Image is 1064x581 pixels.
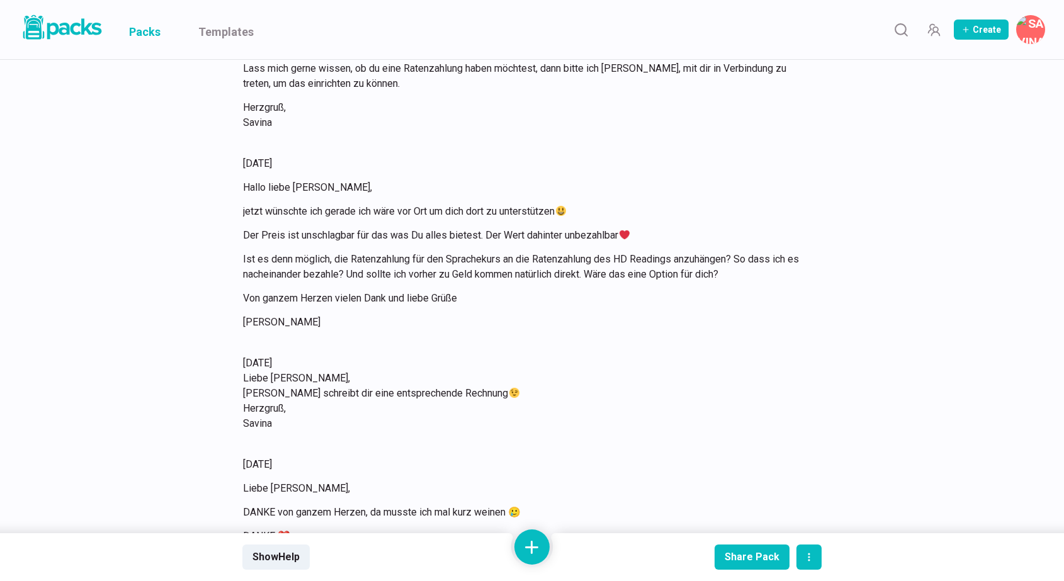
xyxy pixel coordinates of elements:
p: jetzt wünschte ich gerade ich wäre vor Ort um dich dort zu unterstützen [243,204,806,219]
img: Packs logo [19,13,104,42]
p: Von ganzem Herzen vielen Dank und liebe Grüße [243,291,806,306]
p: [PERSON_NAME] [243,315,806,330]
p: Herzgruß, Savina [243,100,806,130]
img: 😉 [509,388,519,398]
button: Manage Team Invites [921,17,946,42]
img: ❤️ [620,230,630,240]
p: DANKE ❤️ [243,529,806,544]
a: Packs logo [19,13,104,47]
img: 😃 [556,206,566,216]
button: Savina Tilmann [1016,15,1045,44]
p: [DATE] [243,156,806,171]
p: DANKE von ganzem Herzen, da musste ich mal kurz weinen 🥲 [243,505,806,520]
p: Hallo liebe [PERSON_NAME], [243,180,806,195]
p: [DATE] Liebe [PERSON_NAME], [PERSON_NAME] schreibt dir eine entsprechende Rechnung Herzgruß, Savina [243,356,806,431]
p: Der Preis ist unschlagbar für das was Du alles bietest. Der Wert dahinter unbezahlbar [243,228,806,243]
p: Lass mich gerne wissen, ob du eine Ratenzahlung haben möchtest, dann bitte ich [PERSON_NAME], mit... [243,61,806,91]
button: Search [888,17,914,42]
div: Share Pack [725,551,779,563]
p: [DATE] [243,457,806,472]
button: Share Pack [715,544,790,570]
button: actions [796,544,822,570]
p: Liebe [PERSON_NAME], [243,481,806,496]
button: Create Pack [954,20,1009,40]
button: ShowHelp [242,544,310,570]
p: Ist es denn möglich, die Ratenzahlung für den Sprachekurs an die Ratenzahlung des HD Readings anz... [243,252,806,282]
